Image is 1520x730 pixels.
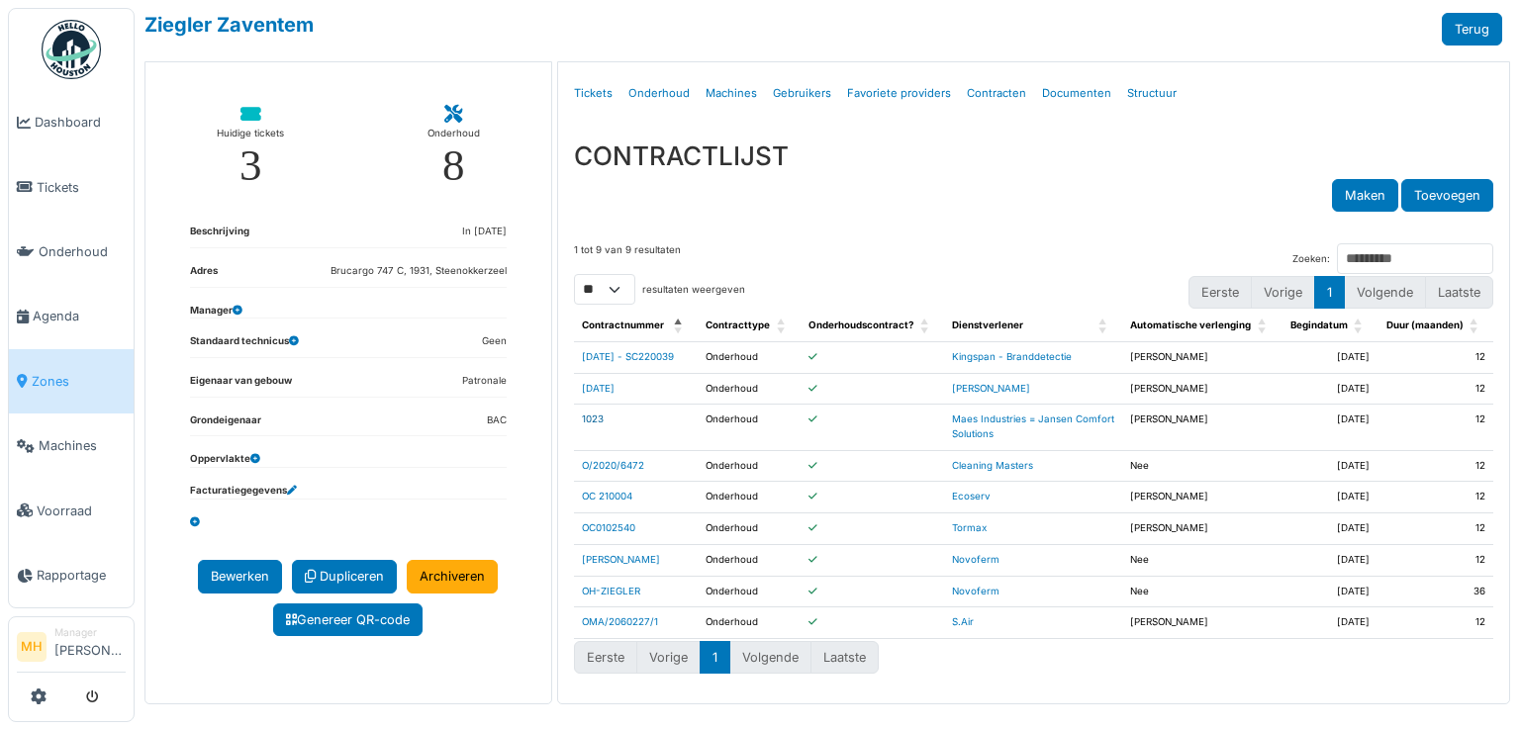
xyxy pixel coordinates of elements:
a: Terug [1442,13,1502,46]
dd: Patronale [462,374,507,389]
td: [PERSON_NAME] [1122,405,1282,450]
span: Dienstverlener [952,319,1023,330]
dt: Manager [190,304,242,319]
div: Manager [54,625,126,640]
a: Onderhoud [9,220,134,284]
td: [DATE] [1282,482,1377,513]
td: [DATE] [1282,405,1377,450]
dt: Oppervlakte [190,452,260,467]
td: 12 [1377,513,1493,545]
span: Begindatum [1290,319,1348,330]
td: 12 [1377,373,1493,405]
a: 1023 [582,413,604,424]
a: Huidige tickets 3 [201,90,300,204]
td: 12 [1377,544,1493,576]
span: Dashboard [35,113,126,132]
span: Duur (maanden): Activate to sort [1470,311,1481,341]
a: Rapportage [9,543,134,607]
a: Documenten [1034,70,1119,117]
td: 36 [1377,576,1493,607]
td: Onderhoud [698,373,801,405]
a: Tickets [566,70,620,117]
label: Zoeken: [1292,252,1330,267]
a: OH-ZIEGLER [582,586,640,596]
td: [DATE] [1282,607,1377,639]
div: Huidige tickets [217,124,284,143]
nav: pagination [1188,276,1493,309]
a: Cleaning Masters [952,460,1033,471]
td: 12 [1377,482,1493,513]
a: Gebruikers [765,70,839,117]
td: [DATE] [1282,513,1377,545]
span: Machines [39,436,126,455]
td: [PERSON_NAME] [1122,607,1282,639]
dd: Geen [482,334,507,349]
td: [DATE] [1282,450,1377,482]
dt: Beschrijving [190,225,249,247]
a: Onderhoud 8 [412,90,496,204]
span: Zones [32,372,126,391]
dd: Brucargo 747 C, 1931, Steenokkerzeel [331,264,507,279]
td: [DATE] [1282,576,1377,607]
li: [PERSON_NAME] [54,625,126,668]
a: Novoferm [952,554,999,565]
a: Dashboard [9,90,134,154]
td: 12 [1377,405,1493,450]
td: Onderhoud [698,450,801,482]
span: Automatische verlenging: Activate to sort [1258,311,1270,341]
button: 1 [1314,276,1345,309]
img: Badge_color-CXgf-gQk.svg [42,20,101,79]
span: Tickets [37,178,126,197]
span: Duur (maanden) [1386,319,1464,330]
a: Dupliceren [292,560,397,593]
td: [PERSON_NAME] [1122,513,1282,545]
a: S.Air [952,616,974,627]
span: Voorraad [37,502,126,520]
td: 12 [1377,450,1493,482]
a: OMA/2060227/1 [582,616,658,627]
a: Zones [9,349,134,413]
a: O/2020/6472 [582,460,644,471]
a: MH Manager[PERSON_NAME] [17,625,126,673]
a: Contracten [959,70,1034,117]
a: Kingspan - Branddetectie [952,351,1072,362]
a: [DATE] [582,383,615,394]
td: Onderhoud [698,607,801,639]
span: Onderhoudscontract? [808,319,913,330]
a: Machines [698,70,765,117]
dt: Standaard technicus [190,334,299,357]
a: Tickets [9,154,134,219]
span: Contractnummer: Activate to invert sorting [674,311,686,341]
div: Onderhoud [427,124,480,143]
td: [PERSON_NAME] [1122,342,1282,374]
td: [DATE] [1282,544,1377,576]
a: Tormax [952,522,987,533]
td: Onderhoud [698,513,801,545]
span: Begindatum: Activate to sort [1354,311,1366,341]
nav: pagination [574,641,1493,674]
div: 1 tot 9 van 9 resultaten [574,243,681,274]
a: Archiveren [407,560,498,593]
dt: Eigenaar van gebouw [190,374,292,397]
td: Onderhoud [698,405,801,450]
span: Contracttype [706,319,770,330]
td: [DATE] [1282,342,1377,374]
a: Ziegler Zaventem [144,13,314,37]
button: 1 [700,641,730,674]
span: Dienstverlener: Activate to sort [1098,311,1110,341]
a: Novoferm [952,586,999,596]
a: Ecoserv [952,491,991,502]
a: Favoriete providers [839,70,959,117]
button: Toevoegen [1401,179,1493,212]
a: Structuur [1119,70,1185,117]
span: Onderhoudscontract?: Activate to sort [920,311,932,341]
span: Automatische verlenging [1130,319,1251,330]
span: Onderhoud [39,242,126,261]
li: MH [17,632,47,662]
a: [PERSON_NAME] [952,383,1030,394]
label: resultaten weergeven [642,283,745,298]
dd: BAC [487,413,507,428]
td: [DATE] [1282,373,1377,405]
dt: Adres [190,264,218,287]
td: Nee [1122,576,1282,607]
